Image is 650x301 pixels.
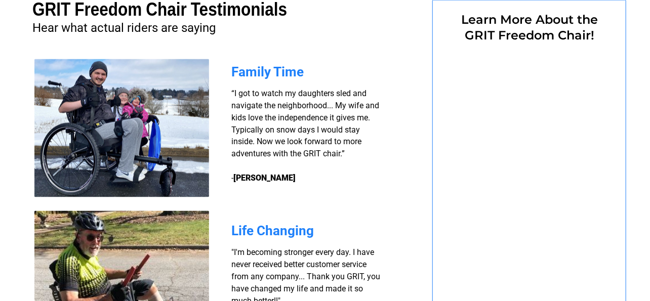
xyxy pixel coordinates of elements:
strong: [PERSON_NAME] [233,174,296,183]
span: Family Time [231,64,304,79]
span: “I got to watch my daughters sled and navigate the neighborhood... My wife and kids love the inde... [231,89,379,183]
span: Hear what actual riders are saying [32,21,216,35]
span: Life Changing [231,224,314,239]
span: Learn More About the GRIT Freedom Chair! [461,12,598,42]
